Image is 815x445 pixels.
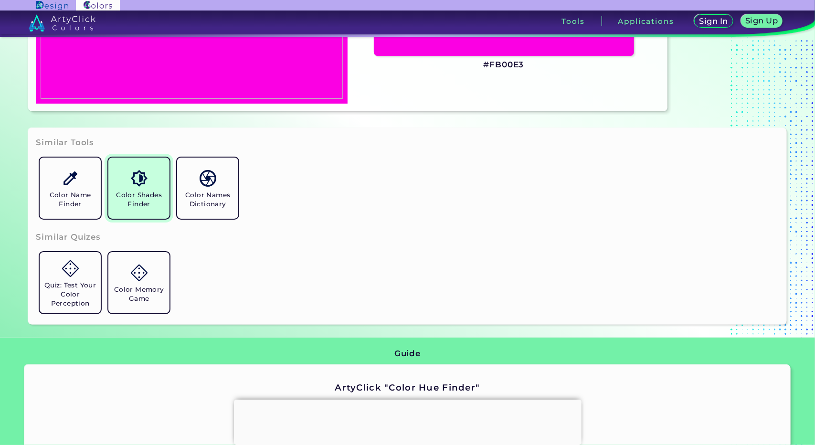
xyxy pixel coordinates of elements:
[200,170,216,187] img: icon_color_names_dictionary.svg
[234,400,582,443] iframe: Advertisement
[112,191,166,209] h5: Color Shades Finder
[36,1,68,10] img: ArtyClick Design logo
[147,381,668,394] h2: ArtyClick "Color Hue Finder"
[394,348,421,360] h3: Guide
[105,154,173,222] a: Color Shades Finder
[36,137,94,148] h3: Similar Tools
[131,170,148,187] img: icon_color_shades.svg
[36,154,105,222] a: Color Name Finder
[29,14,96,32] img: logo_artyclick_colors_white.svg
[43,191,97,209] h5: Color Name Finder
[618,18,674,25] h3: Applications
[696,15,731,27] a: Sign In
[743,15,781,27] a: Sign Up
[43,281,97,308] h5: Quiz: Test Your Color Perception
[484,59,524,71] h3: #FB00E3
[561,18,585,25] h3: Tools
[62,260,79,277] img: icon_game.svg
[105,248,173,317] a: Color Memory Game
[181,191,234,209] h5: Color Names Dictionary
[131,265,148,281] img: icon_game.svg
[62,170,79,187] img: icon_color_name_finder.svg
[147,406,668,418] p: Inputs
[36,248,105,317] a: Quiz: Test Your Color Perception
[747,17,777,24] h5: Sign Up
[112,285,166,303] h5: Color Memory Game
[173,154,242,222] a: Color Names Dictionary
[700,18,727,25] h5: Sign In
[36,232,101,243] h3: Similar Quizes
